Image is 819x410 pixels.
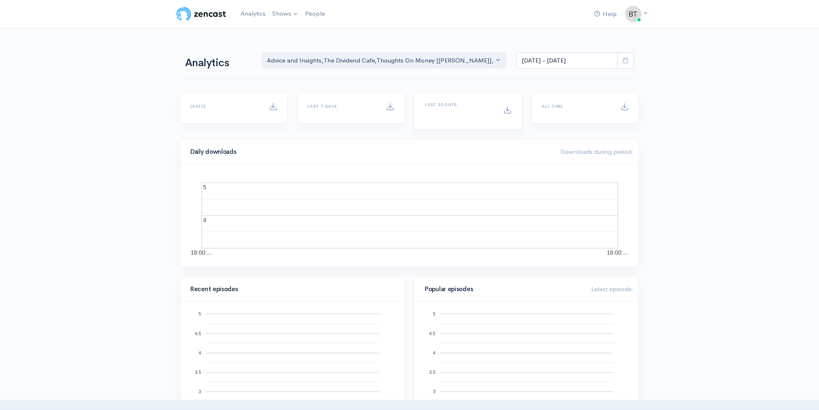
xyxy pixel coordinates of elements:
text: 4.5 [429,331,435,336]
text: 3.5 [429,370,435,375]
img: ZenCast Logo [175,6,227,22]
div: Advice and Insights , The Dividend Cafe , Thoughts On Money [[PERSON_NAME]] , Alt Blend , On the ... [267,56,494,65]
span: Downloads during period: [560,148,634,155]
text: 3 [199,389,201,394]
text: 4 [433,350,435,355]
text: 5 [203,184,206,190]
svg: A chart. [425,312,629,394]
h6: Last 7 days [308,104,376,109]
a: People [302,5,328,23]
svg: A chart. [190,312,394,394]
text: 4 [203,217,206,223]
h6: Last 30 days [425,102,493,107]
h4: Popular episodes [425,286,581,293]
h4: Daily downloads [190,148,551,155]
text: 16:00:… [191,249,213,256]
a: Help [591,5,620,23]
h4: Recent episodes [190,286,389,293]
input: analytics date range selector [516,52,618,69]
text: 4.5 [195,331,201,336]
span: Latest episode: [591,285,634,293]
text: 16:00:… [607,249,629,256]
img: ... [625,6,641,22]
h1: Analytics [185,57,252,69]
button: Advice and Insights, The Dividend Cafe, Thoughts On Money [TOM], Alt Blend, On the Hook [261,52,507,69]
svg: A chart. [190,174,629,257]
h6: [DATE] [190,104,259,109]
h6: All time [542,104,611,109]
text: 4 [199,350,201,355]
a: Analytics [237,5,269,23]
text: 3 [433,389,435,394]
a: Shows [269,5,302,23]
text: 5 [199,311,201,316]
text: 5 [433,311,435,316]
text: 3.5 [195,370,201,375]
